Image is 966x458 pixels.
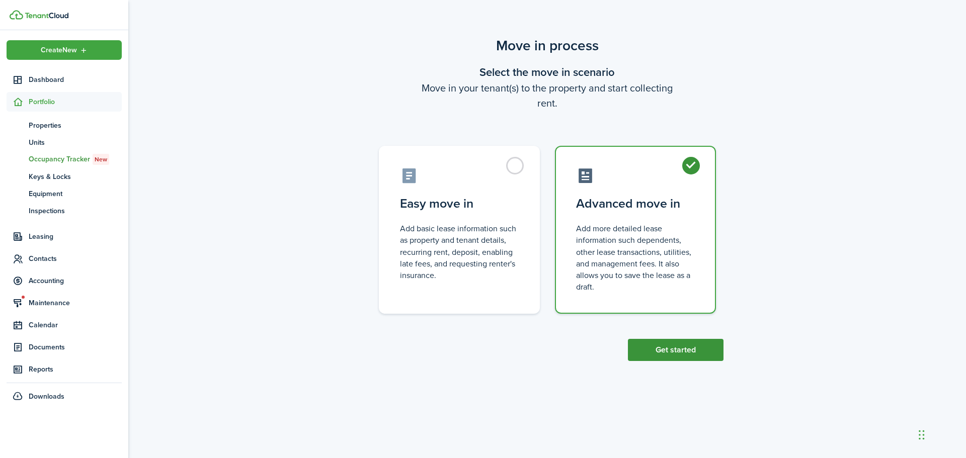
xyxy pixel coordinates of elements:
span: Contacts [29,253,122,264]
span: Portfolio [29,97,122,107]
span: Dashboard [29,74,122,85]
a: Occupancy TrackerNew [7,151,122,168]
img: TenantCloud [25,13,68,19]
span: Units [29,137,122,148]
span: Keys & Locks [29,171,122,182]
span: Calendar [29,320,122,330]
span: Maintenance [29,298,122,308]
a: Equipment [7,185,122,202]
span: Properties [29,120,122,131]
span: Documents [29,342,122,352]
iframe: Chat Widget [798,349,966,458]
button: Open menu [7,40,122,60]
span: New [95,155,107,164]
span: Reports [29,364,122,375]
a: Reports [7,359,122,379]
scenario-title: Move in process [371,35,723,56]
control-radio-card-description: Add more detailed lease information such dependents, other lease transactions, utilities, and man... [576,223,695,293]
a: Units [7,134,122,151]
span: Create New [41,47,77,54]
span: Occupancy Tracker [29,154,122,165]
img: TenantCloud [10,10,23,20]
a: Keys & Locks [7,168,122,185]
wizard-step-header-title: Select the move in scenario [371,64,723,80]
a: Dashboard [7,70,122,89]
span: Accounting [29,276,122,286]
span: Equipment [29,189,122,199]
control-radio-card-description: Add basic lease information such as property and tenant details, recurring rent, deposit, enablin... [400,223,519,281]
wizard-step-header-description: Move in your tenant(s) to the property and start collecting rent. [371,80,723,111]
control-radio-card-title: Easy move in [400,195,519,213]
a: Inspections [7,202,122,219]
a: Properties [7,117,122,134]
span: Inspections [29,206,122,216]
div: Drag [919,420,925,450]
button: Get started [628,339,723,361]
span: Leasing [29,231,122,242]
span: Downloads [29,391,64,402]
control-radio-card-title: Advanced move in [576,195,695,213]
